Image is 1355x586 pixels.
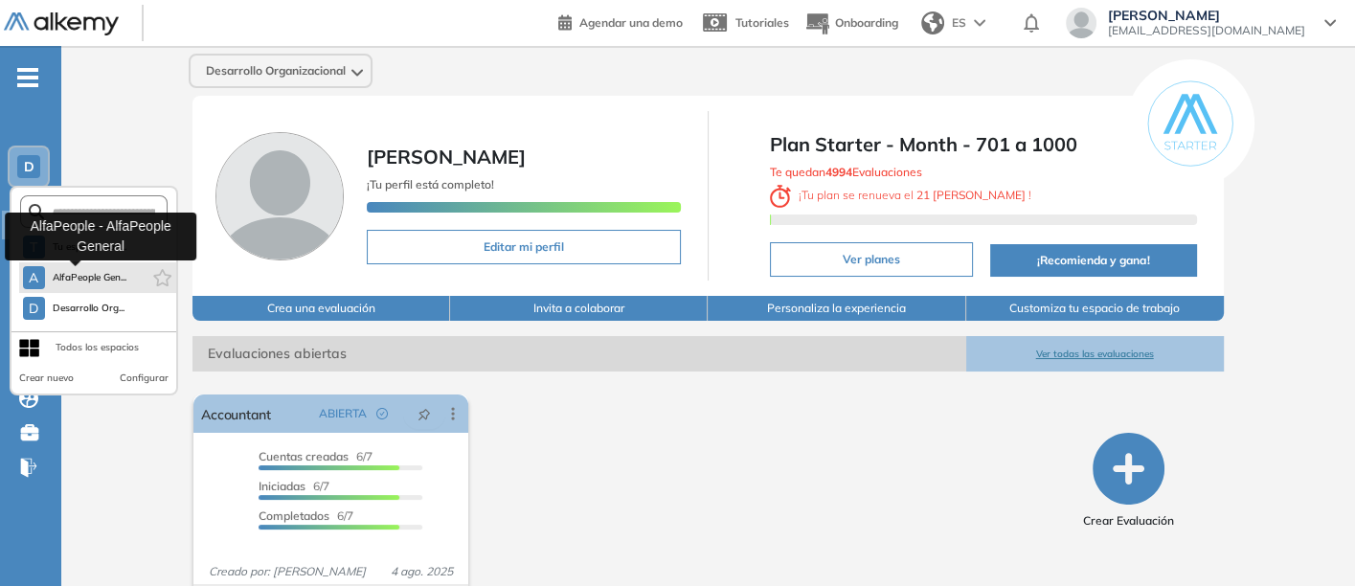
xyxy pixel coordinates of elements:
span: ES [952,14,966,32]
img: world [921,11,944,34]
img: Logo [4,12,119,36]
button: Onboarding [804,3,898,44]
button: Ver planes [770,242,973,277]
span: Crear Evaluación [1083,512,1174,530]
span: Plan Starter - Month - 701 a 1000 [770,130,1197,159]
span: ¡ Tu plan se renueva el ! [770,188,1031,202]
span: ¡Tu perfil está completo! [367,177,494,192]
button: Editar mi perfil [367,230,681,264]
button: Invita a colaborar [450,296,708,321]
span: Te quedan Evaluaciones [770,165,922,179]
button: Crear Evaluación [1083,433,1174,530]
span: 6/7 [259,508,353,523]
span: Desarrollo Organizacional [206,63,346,79]
button: pushpin [403,398,445,429]
button: Ver todas las evaluaciones [966,336,1224,372]
span: Creado por: [PERSON_NAME] [201,563,373,580]
span: Completados [259,508,329,523]
span: AlfaPeople Gen... [53,270,127,285]
b: 21 [PERSON_NAME] [914,188,1028,202]
span: [PERSON_NAME] [367,145,526,169]
span: Onboarding [835,15,898,30]
button: Crea una evaluación [192,296,450,321]
span: A [29,270,38,285]
img: Foto de perfil [215,132,344,260]
span: D [29,301,38,316]
button: Customiza tu espacio de trabajo [966,296,1224,321]
button: Crear nuevo [19,371,74,386]
span: Iniciadas [259,479,305,493]
button: ¡Recomienda y gana! [990,244,1197,277]
span: 6/7 [259,479,329,493]
img: clock-svg [770,185,791,208]
div: AlfaPeople - AlfaPeople General [5,213,196,260]
span: 6/7 [259,449,373,463]
b: 4994 [825,165,852,179]
span: Cuentas creadas [259,449,349,463]
a: Accountant [201,394,270,433]
span: ABIERTA [319,405,367,422]
i: - [17,76,38,79]
span: [EMAIL_ADDRESS][DOMAIN_NAME] [1108,23,1305,38]
a: Agendar una demo [558,10,683,33]
div: Todos los espacios [56,340,139,355]
span: Desarrollo Org... [53,301,125,316]
button: Personaliza la experiencia [708,296,965,321]
span: Tutoriales [735,15,789,30]
span: Evaluaciones abiertas [192,336,965,372]
span: check-circle [376,408,388,419]
span: [PERSON_NAME] [1108,8,1305,23]
span: pushpin [418,406,431,421]
span: 4 ago. 2025 [383,563,461,580]
span: Agendar una demo [579,15,683,30]
span: D [24,159,34,174]
button: Configurar [120,371,169,386]
img: arrow [974,19,985,27]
